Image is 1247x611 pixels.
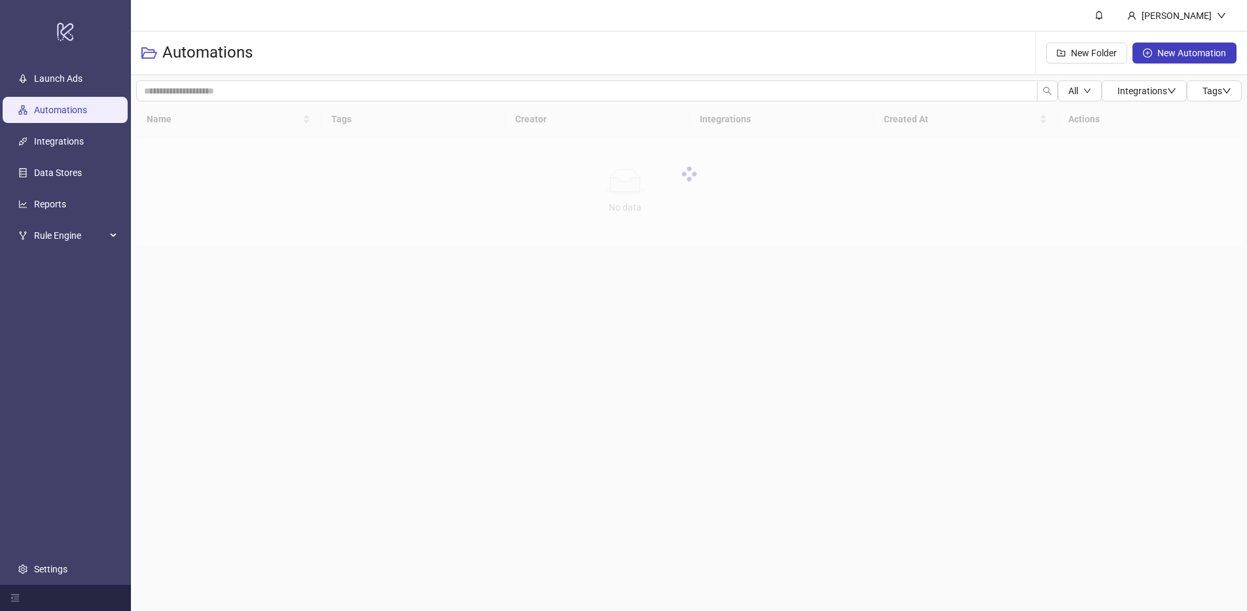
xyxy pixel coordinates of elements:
[162,43,253,63] h3: Automations
[34,199,66,209] a: Reports
[1102,80,1187,101] button: Integrationsdown
[1043,86,1052,96] span: search
[1046,43,1127,63] button: New Folder
[34,73,82,84] a: Launch Ads
[34,136,84,147] a: Integrations
[1058,80,1102,101] button: Alldown
[10,593,20,602] span: menu-fold
[1117,86,1176,96] span: Integrations
[1057,48,1066,58] span: folder-add
[141,45,157,61] span: folder-open
[1167,86,1176,96] span: down
[1222,86,1231,96] span: down
[34,564,67,574] a: Settings
[1127,11,1136,20] span: user
[1071,48,1117,58] span: New Folder
[34,167,82,178] a: Data Stores
[1217,11,1226,20] span: down
[1094,10,1104,20] span: bell
[1202,86,1231,96] span: Tags
[1132,43,1237,63] button: New Automation
[1136,9,1217,23] div: [PERSON_NAME]
[1068,86,1078,96] span: All
[1157,48,1226,58] span: New Automation
[1143,48,1152,58] span: plus-circle
[1083,87,1091,95] span: down
[34,222,106,249] span: Rule Engine
[34,105,87,115] a: Automations
[1187,80,1242,101] button: Tagsdown
[18,231,27,240] span: fork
